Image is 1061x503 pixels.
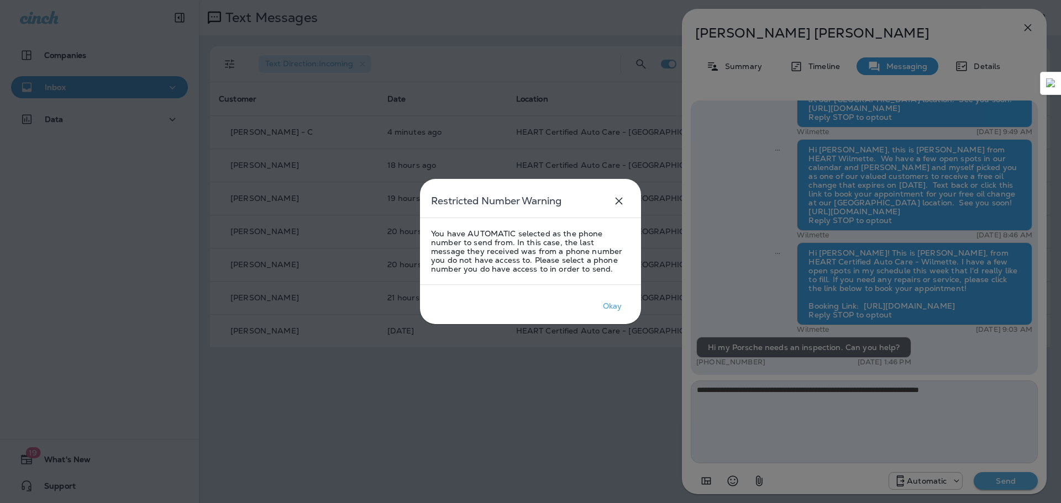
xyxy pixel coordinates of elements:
[431,192,561,210] h5: Restricted Number Warning
[595,296,630,316] button: Okay
[1046,78,1056,88] img: Detect Auto
[431,229,630,273] p: You have AUTOMATIC selected as the phone number to send from. In this case, the last message they...
[608,190,630,212] button: close
[603,301,622,310] div: Okay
